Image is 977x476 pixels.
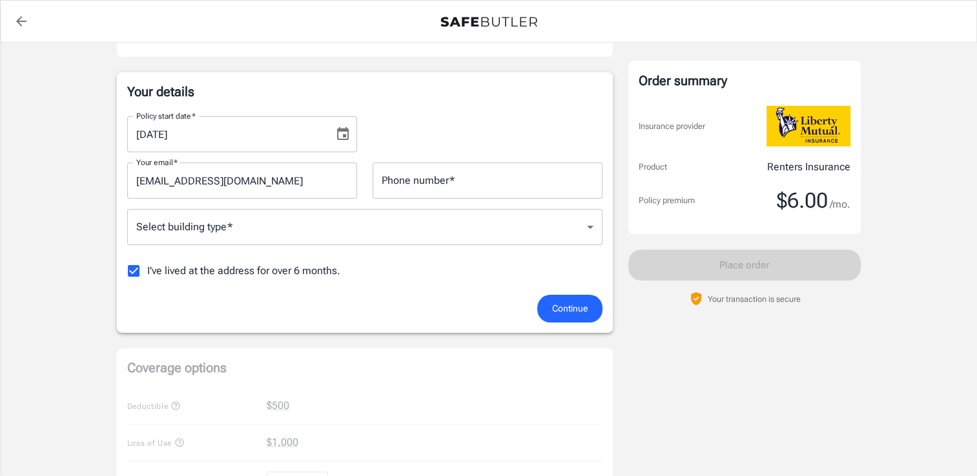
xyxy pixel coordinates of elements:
p: Renters Insurance [767,159,850,175]
div: Order summary [639,71,850,90]
p: Your transaction is secure [708,293,801,305]
img: Liberty Mutual [766,106,850,146]
span: Continue [552,301,588,317]
input: Enter email [127,163,357,199]
span: I've lived at the address for over 6 months. [147,263,340,279]
label: Policy start date [136,110,196,121]
p: Policy premium [639,194,695,207]
p: Your details [127,83,602,101]
label: Your email [136,157,178,168]
span: /mo. [830,195,850,213]
a: back to quotes [8,8,34,34]
button: Choose date, selected date is Aug 24, 2025 [330,121,356,147]
button: Continue [537,295,602,322]
p: Product [639,161,667,174]
span: $6.00 [777,188,828,213]
img: Back to quotes [440,17,537,27]
input: Enter number [373,163,602,199]
input: MM/DD/YYYY [127,116,325,152]
p: Insurance provider [639,120,705,133]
